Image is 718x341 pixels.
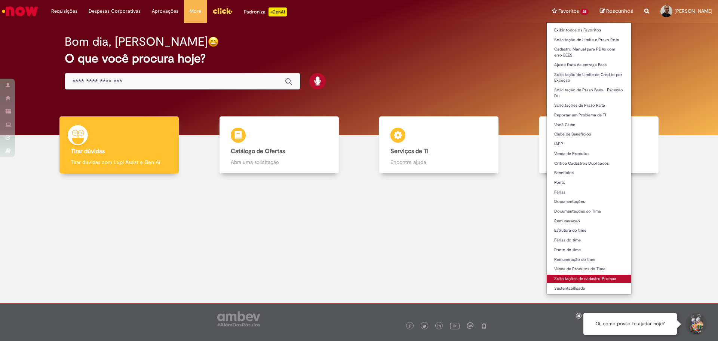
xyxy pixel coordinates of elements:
p: Abra uma solicitação [231,158,328,166]
span: Rascunhos [606,7,633,15]
a: Você Clube [547,121,631,129]
a: Rascunhos [600,8,633,15]
b: Tirar dúvidas [71,147,105,155]
a: Solicitação de Limite de Credito por Exceção [547,71,631,85]
a: Solicitação de Limite e Prazo Rota [547,36,631,44]
a: Crítica Cadastros Duplicados [547,159,631,168]
a: Ajuste Data de entrega Bees [547,61,631,69]
a: Venda de Produtos [547,150,631,158]
h2: Bom dia, [PERSON_NAME] [65,35,208,48]
a: Exibir todos os Favoritos [547,26,631,34]
a: Benefícios [547,169,631,177]
span: Requisições [51,7,77,15]
a: Venda de Produtos do Time [547,265,631,273]
img: click_logo_yellow_360x200.png [212,5,233,16]
a: Remuneração [547,217,631,225]
a: IAPP [547,140,631,148]
a: Cadastro Manual para PDVs com erro BEES [547,45,631,59]
img: logo_footer_ambev_rotulo_gray.png [217,311,260,326]
p: Tirar dúvidas com Lupi Assist e Gen Ai [71,158,168,166]
a: Serviços de TI Encontre ajuda [359,116,519,174]
a: Clube de Benefícios [547,130,631,138]
a: Base de Conhecimento Consulte e aprenda [519,116,679,174]
span: Favoritos [558,7,579,15]
a: Férias [547,188,631,197]
span: Despesas Corporativas [89,7,141,15]
span: [PERSON_NAME] [675,8,712,14]
a: Documentações [547,198,631,206]
a: Reportar um Problema de TI [547,111,631,119]
ul: Favoritos [546,22,632,295]
a: Ponto [547,179,631,187]
img: logo_footer_twitter.png [423,325,426,328]
p: Encontre ajuda [390,158,487,166]
div: Padroniza [244,7,287,16]
span: 25 [580,9,589,15]
a: Catálogo de Ofertas Abra uma solicitação [199,116,359,174]
p: +GenAi [269,7,287,16]
a: Documentações do Time [547,207,631,216]
span: More [190,7,201,15]
a: Solicitações de Prazo Rota [547,101,631,110]
a: Remuneração do time [547,256,631,264]
a: Estrutura do time [547,226,631,235]
div: Oi, como posso te ajudar hoje? [583,313,677,335]
span: Aprovações [152,7,178,15]
img: logo_footer_youtube.png [450,321,460,331]
img: happy-face.png [208,36,219,47]
h2: O que você procura hoje? [65,52,654,65]
img: logo_footer_workplace.png [467,322,473,329]
b: Catálogo de Ofertas [231,147,285,155]
a: Solicitações de cadastro Promax [547,275,631,283]
a: Tirar dúvidas Tirar dúvidas com Lupi Assist e Gen Ai [39,116,199,174]
a: Ponto do time [547,246,631,254]
a: Férias do time [547,236,631,244]
img: ServiceNow [1,4,39,19]
a: Sustentabilidade [547,284,631,293]
img: logo_footer_naosei.png [481,322,487,329]
img: logo_footer_facebook.png [408,325,412,328]
img: logo_footer_linkedin.png [438,324,441,329]
button: Iniciar Conversa de Suporte [684,313,707,335]
a: Solicitação de Prazo Bees - Exceção D0 [547,86,631,100]
b: Serviços de TI [390,147,429,155]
